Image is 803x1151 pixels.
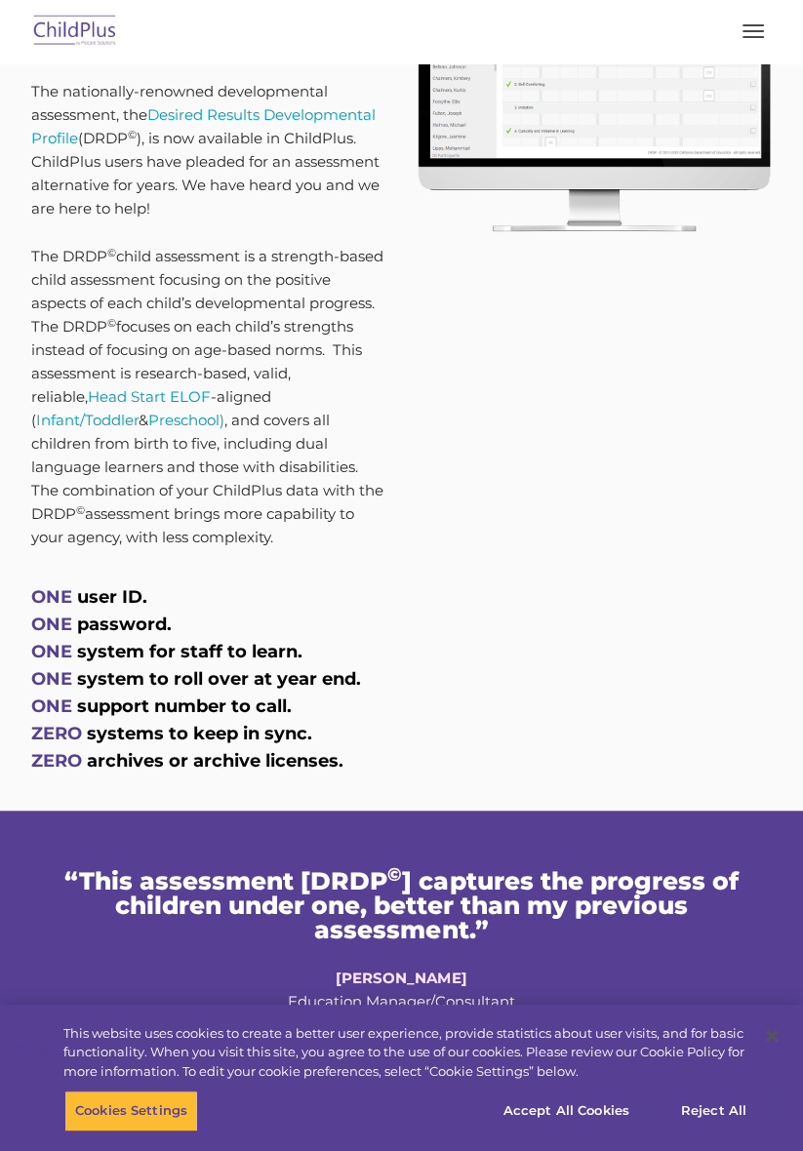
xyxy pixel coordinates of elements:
span: support number to call. [77,695,292,717]
span: Education Manager/Consultant [288,969,515,1011]
p: The nationally-renowned developmental assessment, the (DRDP ), is now available in ChildPlus. Chi... [31,80,387,220]
p: The DRDP child assessment is a strength-based child assessment focusing on the positive aspects o... [31,245,387,549]
strong: [PERSON_NAME] [336,969,466,987]
button: Cookies Settings [64,1091,198,1131]
span: ONE [31,586,72,608]
a: Infant/Toddler [36,411,139,429]
span: system to roll over at year end. [77,668,361,690]
span: “This assessment [DRDP ] captures the progress of children under one, better than my previous ass... [64,866,738,944]
span: ONE [31,641,72,662]
button: Reject All [653,1091,775,1131]
img: ChildPlus by Procare Solutions [29,9,121,55]
button: Close [750,1014,793,1057]
sup: © [107,246,116,259]
span: systems to keep in sync. [87,723,312,744]
sup: © [107,316,116,330]
span: ONE [31,614,72,635]
sup: © [76,503,85,517]
span: system for staff to learn. [77,641,302,662]
span: ONE [31,695,72,717]
span: ZERO [31,723,82,744]
sup: © [128,128,137,141]
a: Desired Results Developmental Profile [31,105,376,147]
sup: © [387,863,402,886]
span: archives or archive licenses. [87,750,343,772]
a: Preschool) [148,411,224,429]
span: user ID. [77,586,147,608]
span: password. [77,614,172,635]
span: ONE [31,668,72,690]
button: Accept All Cookies [493,1091,640,1131]
a: Head Start ELOF [88,387,211,406]
span: ZERO [31,750,82,772]
div: This website uses cookies to create a better user experience, provide statistics about user visit... [63,1024,747,1082]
